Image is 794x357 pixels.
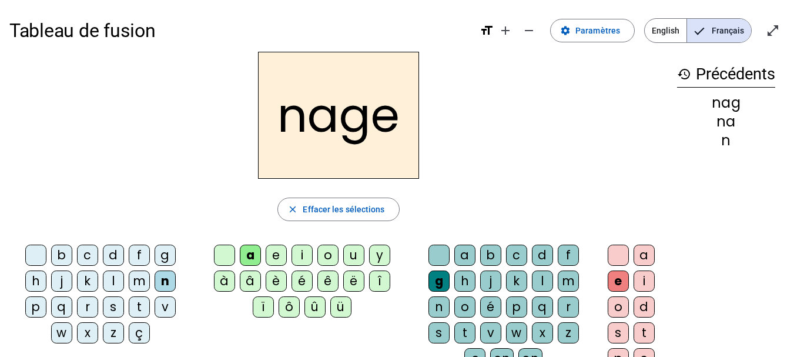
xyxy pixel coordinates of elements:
[480,24,494,38] mat-icon: format_size
[644,18,752,43] mat-button-toggle-group: Language selection
[687,19,751,42] span: Français
[677,115,775,129] div: na
[522,24,536,38] mat-icon: remove
[343,271,364,292] div: ë
[506,296,527,318] div: p
[103,296,124,318] div: s
[560,25,571,36] mat-icon: settings
[77,322,98,343] div: x
[266,245,287,266] div: e
[129,322,150,343] div: ç
[506,322,527,343] div: w
[506,245,527,266] div: c
[258,52,419,179] h2: nage
[677,134,775,148] div: n
[330,296,351,318] div: ü
[51,322,72,343] div: w
[677,61,775,88] h3: Précédents
[575,24,620,38] span: Paramètres
[532,271,553,292] div: l
[608,271,629,292] div: e
[266,271,287,292] div: è
[103,271,124,292] div: l
[677,67,691,81] mat-icon: history
[253,296,274,318] div: ï
[292,245,313,266] div: i
[155,296,176,318] div: v
[369,271,390,292] div: î
[494,19,517,42] button: Augmenter la taille de la police
[454,322,475,343] div: t
[634,271,655,292] div: i
[428,296,450,318] div: n
[634,245,655,266] div: a
[550,19,635,42] button: Paramètres
[480,322,501,343] div: v
[129,271,150,292] div: m
[558,296,579,318] div: r
[634,296,655,318] div: d
[480,245,501,266] div: b
[155,271,176,292] div: n
[103,245,124,266] div: d
[608,296,629,318] div: o
[454,271,475,292] div: h
[558,322,579,343] div: z
[129,245,150,266] div: f
[558,245,579,266] div: f
[608,322,629,343] div: s
[317,245,339,266] div: o
[645,19,686,42] span: English
[317,271,339,292] div: ê
[303,202,384,216] span: Effacer les sélections
[480,296,501,318] div: é
[369,245,390,266] div: y
[129,296,150,318] div: t
[9,12,470,49] h1: Tableau de fusion
[287,204,298,215] mat-icon: close
[480,271,501,292] div: j
[634,322,655,343] div: t
[240,271,261,292] div: â
[532,296,553,318] div: q
[498,24,512,38] mat-icon: add
[454,245,475,266] div: a
[25,296,46,318] div: p
[25,271,46,292] div: h
[214,271,235,292] div: à
[277,198,399,221] button: Effacer les sélections
[532,322,553,343] div: x
[155,245,176,266] div: g
[532,245,553,266] div: d
[343,245,364,266] div: u
[304,296,326,318] div: û
[77,271,98,292] div: k
[292,271,313,292] div: é
[77,296,98,318] div: r
[558,271,579,292] div: m
[279,296,300,318] div: ô
[240,245,261,266] div: a
[51,271,72,292] div: j
[454,296,475,318] div: o
[517,19,541,42] button: Diminuer la taille de la police
[51,245,72,266] div: b
[428,322,450,343] div: s
[506,271,527,292] div: k
[103,322,124,343] div: z
[761,19,785,42] button: Entrer en plein écran
[51,296,72,318] div: q
[428,271,450,292] div: g
[677,96,775,110] div: nag
[766,24,780,38] mat-icon: open_in_full
[77,245,98,266] div: c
